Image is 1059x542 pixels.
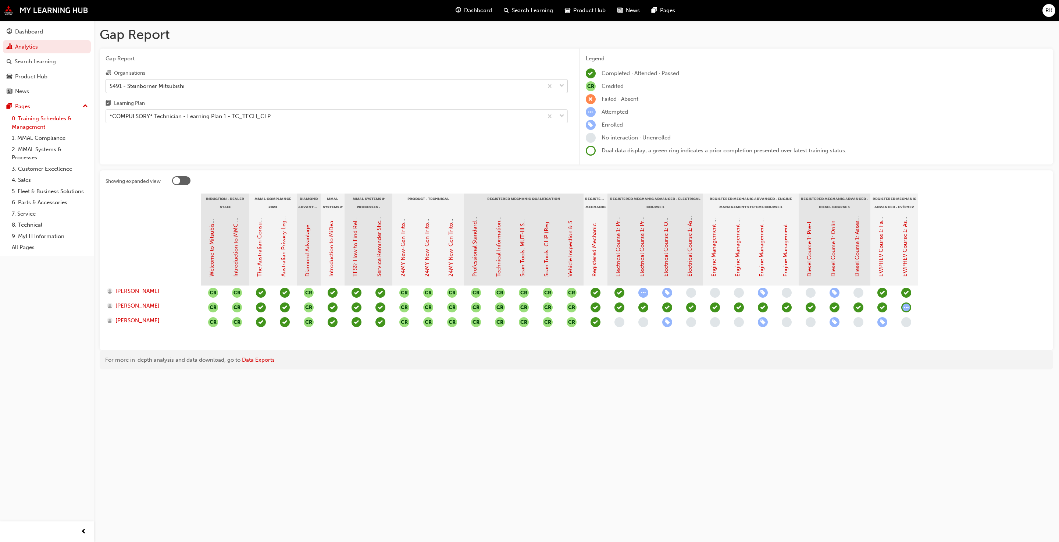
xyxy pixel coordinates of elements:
span: null-icon [232,288,242,298]
a: All Pages [9,242,91,253]
span: learningRecordVerb_PASS-icon [734,302,744,312]
span: null-icon [447,317,457,327]
button: null-icon [519,317,529,327]
button: DashboardAnalyticsSearch LearningProduct HubNews [3,24,91,100]
span: search-icon [504,6,509,15]
span: learningRecordVerb_PASS-icon [614,302,624,312]
div: Dashboard [15,28,43,36]
span: Product Hub [573,6,606,15]
div: Learning Plan [114,100,145,107]
span: organisation-icon [106,70,111,77]
span: RK [1045,6,1052,15]
button: null-icon [495,317,505,327]
a: 1. MMAL Compliance [9,132,91,144]
div: Pages [15,102,30,111]
span: learningRecordVerb_ENROLL-icon [758,288,768,298]
div: Showing expanded view [106,178,161,185]
span: guage-icon [456,6,461,15]
a: [PERSON_NAME] [107,287,194,295]
span: car-icon [7,74,12,80]
span: learningRecordVerb_PASS-icon [901,288,911,298]
span: learningRecordVerb_FAIL-icon [586,94,596,104]
a: Diamond Advantage: Fundamentals [304,186,311,277]
span: Dashboard [464,6,492,15]
span: learningRecordVerb_PASS-icon [375,288,385,298]
span: learningRecordVerb_PASS-icon [280,317,290,327]
span: learningRecordVerb_COMPLETE-icon [877,288,887,298]
span: learningRecordVerb_ENROLL-icon [662,317,672,327]
button: null-icon [519,302,529,312]
span: null-icon [543,317,553,327]
div: Search Learning [15,57,56,66]
button: Pages [3,100,91,113]
span: learningRecordVerb_ENROLL-icon [758,317,768,327]
div: News [15,87,29,96]
span: pages-icon [7,103,12,110]
a: [PERSON_NAME] [107,316,194,325]
span: null-icon [567,317,577,327]
span: Failed · Absent [602,96,638,102]
div: MMAL Systems & Processes - General [321,194,345,212]
button: null-icon [304,317,314,327]
span: Pages [660,6,675,15]
span: learningRecordVerb_ATTEMPT-icon [638,288,648,298]
a: [PERSON_NAME] [107,302,194,310]
a: 6. Parts & Accessories [9,197,91,208]
span: news-icon [7,88,12,95]
a: 2. MMAL Systems & Processes [9,144,91,163]
span: learningRecordVerb_COMPLETE-icon [352,317,361,327]
a: car-iconProduct Hub [559,3,611,18]
span: learningRecordVerb_ATTEND-icon [830,302,839,312]
span: learningRecordVerb_NONE-icon [586,133,596,143]
button: null-icon [519,288,529,298]
span: News [626,6,640,15]
span: learningRecordVerb_PASS-icon [614,288,624,298]
span: learningRecordVerb_NONE-icon [806,317,816,327]
a: news-iconNews [611,3,646,18]
span: learningRecordVerb_ATTEND-icon [662,302,672,312]
span: learningRecordVerb_PASS-icon [638,302,648,312]
button: null-icon [208,302,218,312]
button: null-icon [232,317,242,327]
span: learningRecordVerb_PASS-icon [256,317,266,327]
button: null-icon [423,317,433,327]
a: 7. Service [9,208,91,220]
button: null-icon [543,302,553,312]
span: learningRecordVerb_NONE-icon [782,288,792,298]
button: null-icon [208,317,218,327]
span: prev-icon [81,527,86,536]
div: Registered Mechanic Qualification [464,194,584,212]
span: news-icon [617,6,623,15]
span: learningRecordVerb_ENROLL-icon [830,317,839,327]
a: pages-iconPages [646,3,681,18]
span: car-icon [565,6,570,15]
span: learningRecordVerb_ENROLL-icon [662,288,672,298]
span: learningplan-icon [106,100,111,107]
div: MMAL Systems & Processes - Technical [345,194,392,212]
div: Legend [586,54,1048,63]
a: 9. MyLH Information [9,231,91,242]
span: learningRecordVerb_NONE-icon [734,288,744,298]
span: learningRecordVerb_NONE-icon [686,317,696,327]
a: Service Reminder Stickers [376,210,382,277]
span: null-icon [208,288,218,298]
span: learningRecordVerb_PASS-icon [375,317,385,327]
span: null-icon [567,302,577,312]
span: learningRecordVerb_ENROLL-icon [830,288,839,298]
a: guage-iconDashboard [450,3,498,18]
span: chart-icon [7,44,12,50]
span: pages-icon [652,6,657,15]
span: learningRecordVerb_NONE-icon [710,288,720,298]
a: 5. Fleet & Business Solutions [9,186,91,197]
button: null-icon [399,317,409,327]
button: null-icon [543,288,553,298]
button: null-icon [399,288,409,298]
span: learningRecordVerb_NONE-icon [806,288,816,298]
